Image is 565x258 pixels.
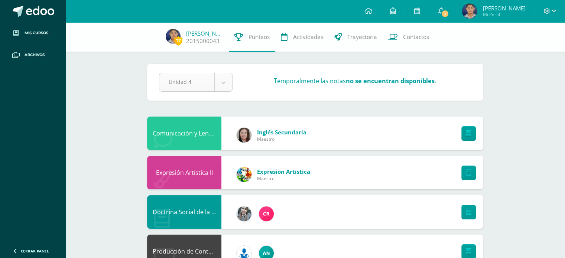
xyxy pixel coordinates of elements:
span: Punteos [249,33,270,41]
span: Mi Perfil [483,11,525,17]
div: Doctrina Social de la Iglesia [147,195,221,229]
a: 2015000043 [186,37,220,45]
strong: no se encuentran disponibles [346,76,435,85]
img: 866c3f3dc5f3efb798120d7ad13644d9.png [259,206,274,221]
span: Cerrar panel [21,248,49,254]
a: Trayectoria [329,22,383,52]
img: 04ad1a66cd7e658e3e15769894bcf075.png [462,4,477,19]
img: cba4c69ace659ae4cf02a5761d9a2473.png [237,206,251,221]
span: Expresión Artística [257,168,310,175]
img: 04ad1a66cd7e658e3e15769894bcf075.png [166,29,181,44]
span: Actividades [293,33,323,41]
a: Unidad 4 [159,73,232,91]
span: Maestro [257,136,306,142]
span: Archivos [25,52,45,58]
span: Maestro [257,175,310,182]
span: Contactos [403,33,429,41]
span: Trayectoria [347,33,377,41]
div: Expresión Artística II [147,156,221,189]
span: Inglés Secundaria [257,128,306,136]
img: 159e24a6ecedfdf8f489544946a573f0.png [237,167,251,182]
div: Comunicación y Lenguaje L3 Inglés [147,117,221,150]
span: Unidad 4 [169,73,205,91]
a: Punteos [229,22,275,52]
a: Contactos [383,22,435,52]
a: Actividades [275,22,329,52]
span: Mis cursos [25,30,48,36]
span: [PERSON_NAME] [483,4,525,12]
span: 2 [441,10,449,18]
img: 8af0450cf43d44e38c4a1497329761f3.png [237,128,251,143]
a: Archivos [6,44,59,66]
h3: Temporalmente las notas . [274,76,436,85]
span: 17 [174,36,182,45]
a: Mis cursos [6,22,59,44]
a: [PERSON_NAME] [186,30,223,37]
